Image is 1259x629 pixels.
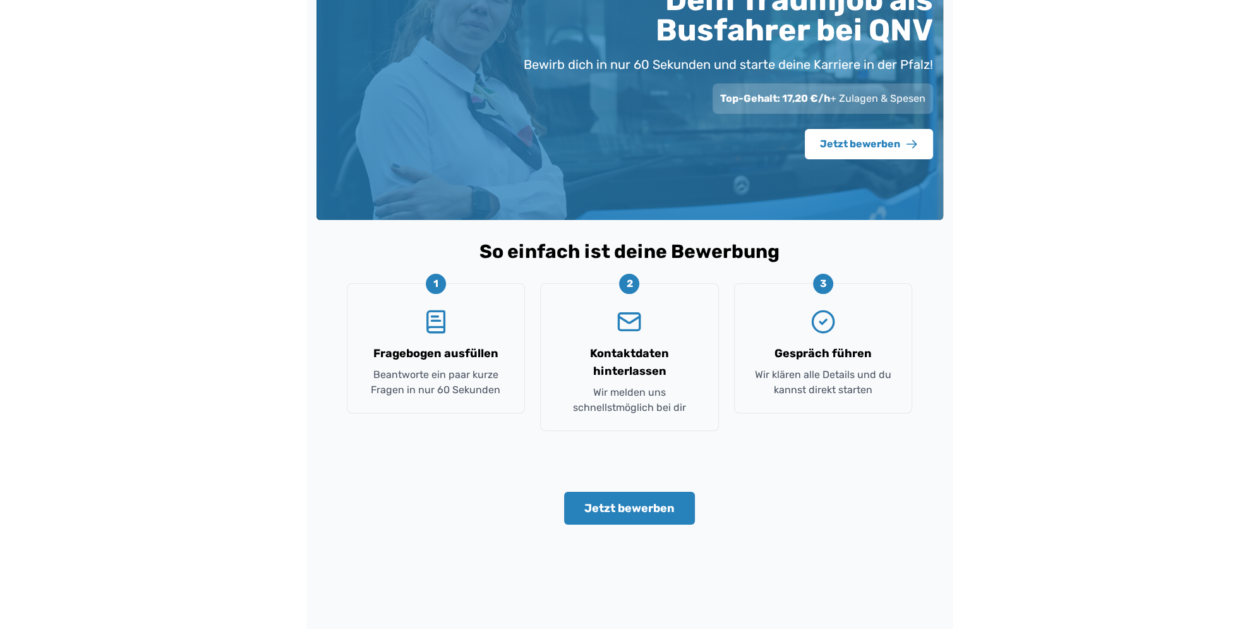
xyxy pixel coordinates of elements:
p: Wir klären alle Details und du kannst direkt starten [750,367,897,398]
p: Wir melden uns schnellstmöglich bei dir [556,385,703,415]
h3: Fragebogen ausfüllen [373,345,498,362]
div: 1 [426,274,446,294]
button: Jetzt bewerben [564,492,695,525]
svg: CircleCheck [810,309,836,334]
button: Jetzt bewerben [805,129,933,159]
div: 2 [619,274,639,294]
div: 3 [813,274,833,294]
div: + Zulagen & Spesen [713,83,933,114]
svg: Mail [617,309,642,334]
svg: BookText [423,309,449,334]
p: Bewirb dich in nur 60 Sekunden und starte deine Karriere in der Pfalz! [524,56,933,73]
h2: So einfach ist deine Bewerbung [327,240,933,263]
h3: Kontaktdaten hinterlassen [556,345,703,380]
span: Top-Gehalt: 17,20 €/h [720,92,830,104]
h3: Gespräch führen [774,345,872,362]
p: Beantworte ein paar kurze Fragen in nur 60 Sekunden [363,367,510,398]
